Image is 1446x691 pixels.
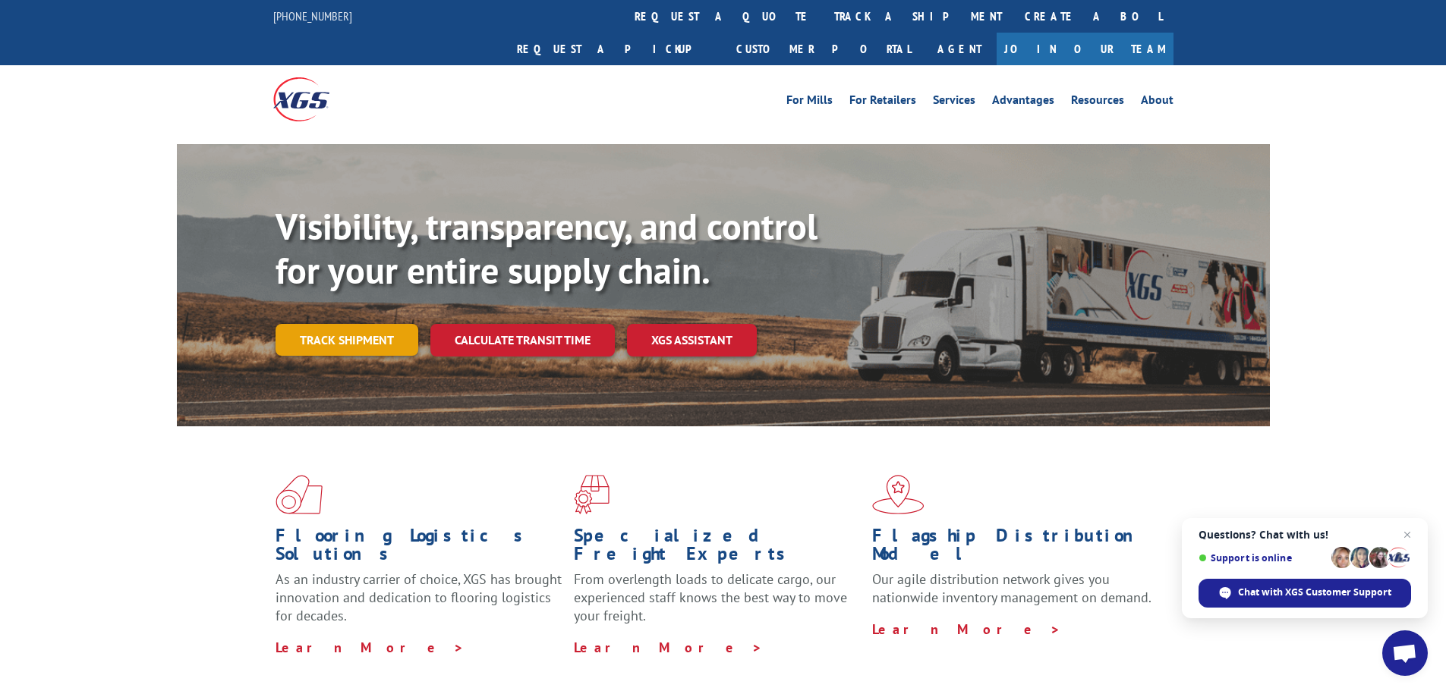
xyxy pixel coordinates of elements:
a: Learn More > [872,620,1061,638]
a: Calculate transit time [430,324,615,356]
img: xgs-icon-flagship-distribution-model-red [872,475,925,514]
a: XGS ASSISTANT [627,324,757,356]
p: From overlength loads to delicate cargo, our experienced staff knows the best way to move your fr... [574,570,861,638]
div: Chat with XGS Customer Support [1199,579,1411,608]
span: Chat with XGS Customer Support [1238,586,1391,599]
span: Our agile distribution network gives you nationwide inventory management on demand. [872,570,1151,606]
a: Resources [1071,94,1124,111]
span: Support is online [1199,552,1326,564]
a: Advantages [992,94,1054,111]
a: About [1141,94,1173,111]
h1: Flagship Distribution Model [872,526,1159,570]
span: As an industry carrier of choice, XGS has brought innovation and dedication to flooring logistics... [276,570,562,624]
a: Learn More > [276,639,465,656]
a: Agent [922,33,997,65]
a: Request a pickup [506,33,725,65]
div: Open chat [1382,630,1428,676]
a: Learn More > [574,639,763,656]
a: Track shipment [276,324,418,356]
span: Close chat [1398,526,1416,544]
img: xgs-icon-focused-on-flooring-red [574,475,610,514]
a: For Retailers [849,94,916,111]
a: Services [933,94,975,111]
a: Join Our Team [997,33,1173,65]
b: Visibility, transparency, and control for your entire supply chain. [276,203,818,294]
a: Customer Portal [725,33,922,65]
a: [PHONE_NUMBER] [273,8,352,24]
h1: Flooring Logistics Solutions [276,526,562,570]
a: For Mills [786,94,833,111]
img: xgs-icon-total-supply-chain-intelligence-red [276,475,323,514]
span: Questions? Chat with us! [1199,529,1411,541]
h1: Specialized Freight Experts [574,526,861,570]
